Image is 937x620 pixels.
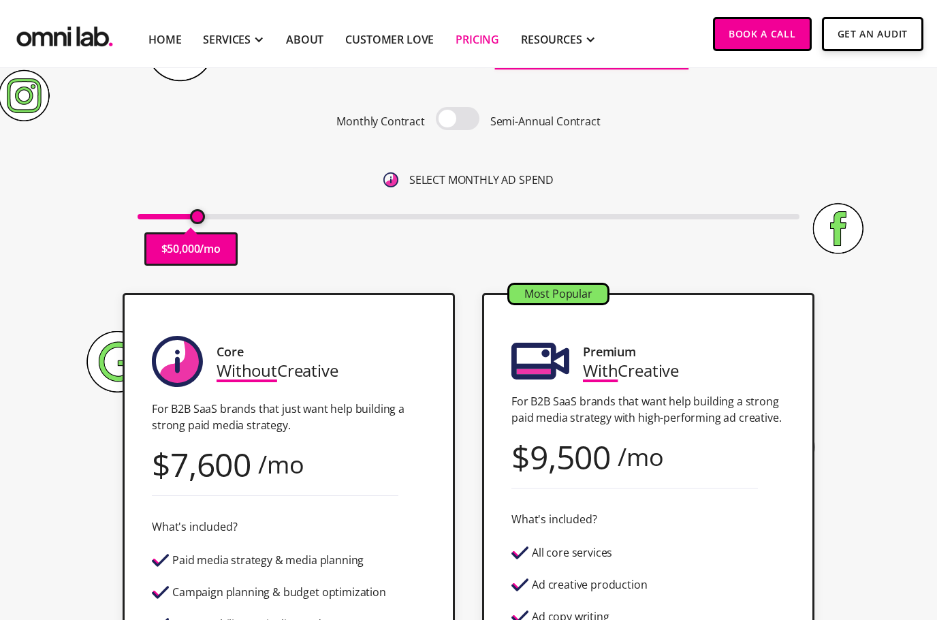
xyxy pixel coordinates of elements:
div: Most Popular [509,285,607,303]
p: Semi-Annual Contract [490,112,601,131]
p: 50,000 [167,240,200,258]
div: $ [511,448,530,466]
img: Omni Lab: B2B SaaS Demand Generation Agency [14,17,116,50]
a: Book a Call [713,17,812,51]
p: /mo [200,240,221,258]
p: For B2B SaaS brands that just want help building a strong paid media strategy. [152,401,426,433]
div: 9,500 [530,448,611,466]
a: Home [148,31,181,48]
img: 6410812402e99d19b372aa32_omni-nav-info.svg [383,172,398,187]
p: SELECT MONTHLY AD SPEND [409,171,554,189]
span: With [583,359,618,382]
div: Creative [583,361,679,379]
span: Without [217,359,277,382]
p: For B2B SaaS brands that want help building a strong paid media strategy with high-performing ad ... [511,393,785,426]
p: Monthly Contract [336,112,424,131]
div: RESOURCES [521,31,582,48]
div: Paid media strategy & media planning [172,555,364,566]
div: All core services [532,547,612,559]
div: 7,600 [170,455,251,474]
div: /mo [618,448,664,466]
a: About [286,31,323,48]
div: Core [217,343,243,361]
div: Creative [217,361,338,379]
div: /mo [258,455,304,474]
div: What's included? [152,518,237,536]
p: $ [161,240,168,258]
div: What's included? [511,510,597,529]
div: Campaign planning & budget optimization [172,587,386,598]
div: Premium [583,343,636,361]
a: Get An Audit [822,17,923,51]
a: home [14,17,116,50]
div: Ad creative production [532,579,647,591]
iframe: Chat Widget [692,462,937,620]
a: Customer Love [345,31,434,48]
div: SERVICES [203,31,251,48]
a: Pricing [456,31,499,48]
div: $ [152,455,170,474]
